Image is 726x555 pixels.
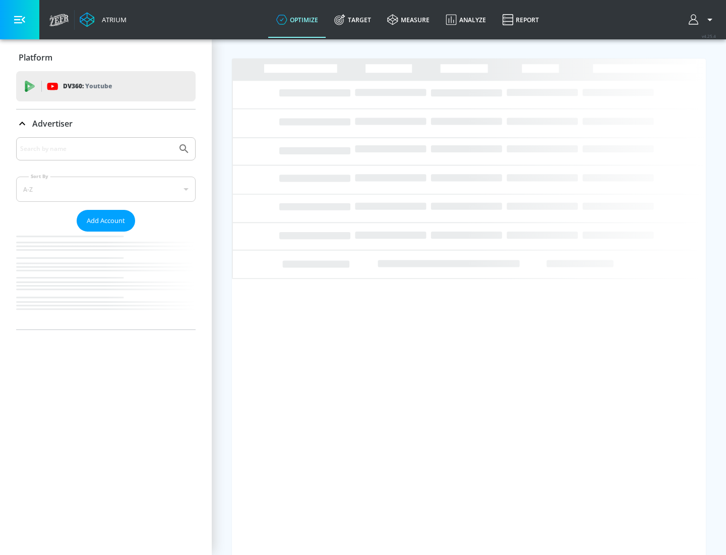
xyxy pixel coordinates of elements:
[438,2,494,38] a: Analyze
[87,215,125,227] span: Add Account
[16,232,196,329] nav: list of Advertiser
[268,2,326,38] a: optimize
[19,52,52,63] p: Platform
[77,210,135,232] button: Add Account
[63,81,112,92] p: DV360:
[80,12,127,27] a: Atrium
[85,81,112,91] p: Youtube
[32,118,73,129] p: Advertiser
[16,43,196,72] div: Platform
[702,33,716,39] span: v 4.25.4
[29,173,50,180] label: Sort By
[16,137,196,329] div: Advertiser
[16,71,196,101] div: DV360: Youtube
[20,142,173,155] input: Search by name
[379,2,438,38] a: measure
[98,15,127,24] div: Atrium
[326,2,379,38] a: Target
[16,109,196,138] div: Advertiser
[494,2,547,38] a: Report
[16,177,196,202] div: A-Z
